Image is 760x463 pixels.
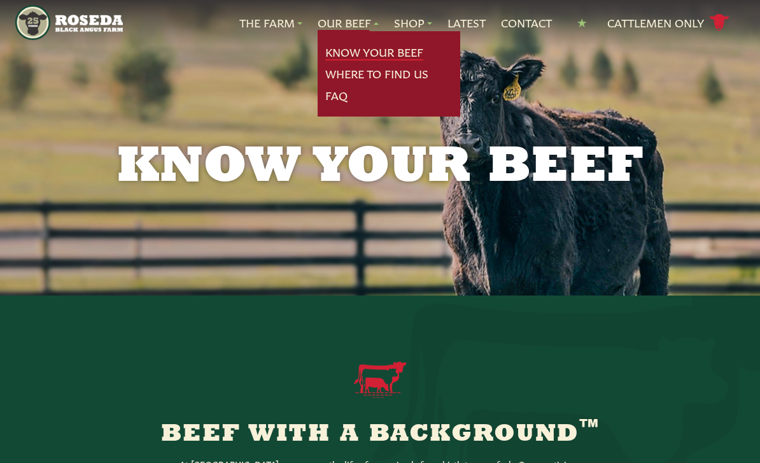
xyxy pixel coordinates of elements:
[318,15,379,31] a: Our Beef
[579,417,600,438] sup: ™
[15,5,123,40] img: https://roseda.com/wp-content/uploads/2021/05/roseda-25-header.png
[54,143,706,194] h1: Know Your Beef
[447,15,486,31] a: Latest
[325,44,423,61] a: Know Your Beef
[607,11,729,34] a: Cattlemen Only
[325,87,348,104] a: FAQ
[239,15,302,31] a: The Farm
[325,66,428,82] a: Where To Find Us
[501,15,552,31] a: Contact
[394,15,432,31] a: Shop
[136,408,624,448] h2: Beef With a Background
